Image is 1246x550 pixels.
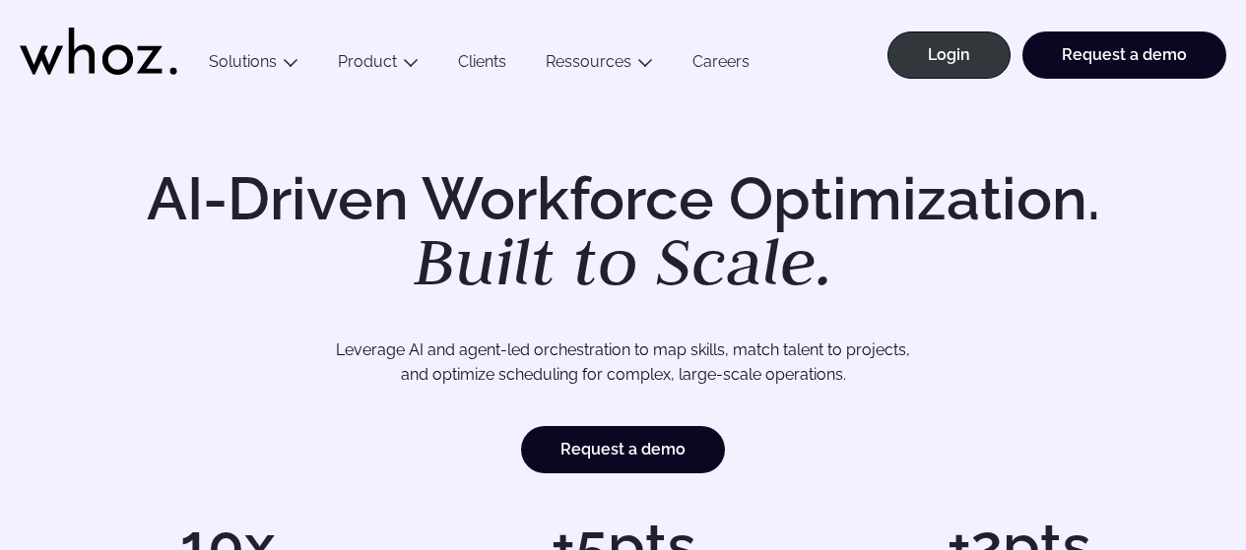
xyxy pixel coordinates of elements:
[673,52,769,79] a: Careers
[521,426,725,473] a: Request a demo
[189,52,318,79] button: Solutions
[414,217,833,304] em: Built to Scale.
[338,52,397,71] a: Product
[438,52,526,79] a: Clients
[318,52,438,79] button: Product
[546,52,631,71] a: Ressources
[98,337,1148,388] p: Leverage AI and agent-led orchestration to map skills, match talent to projects, and optimize sch...
[119,169,1128,295] h1: AI-Driven Workforce Optimization.
[526,52,673,79] button: Ressources
[1116,420,1218,522] iframe: Chatbot
[887,31,1011,79] a: Login
[1022,31,1226,79] a: Request a demo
